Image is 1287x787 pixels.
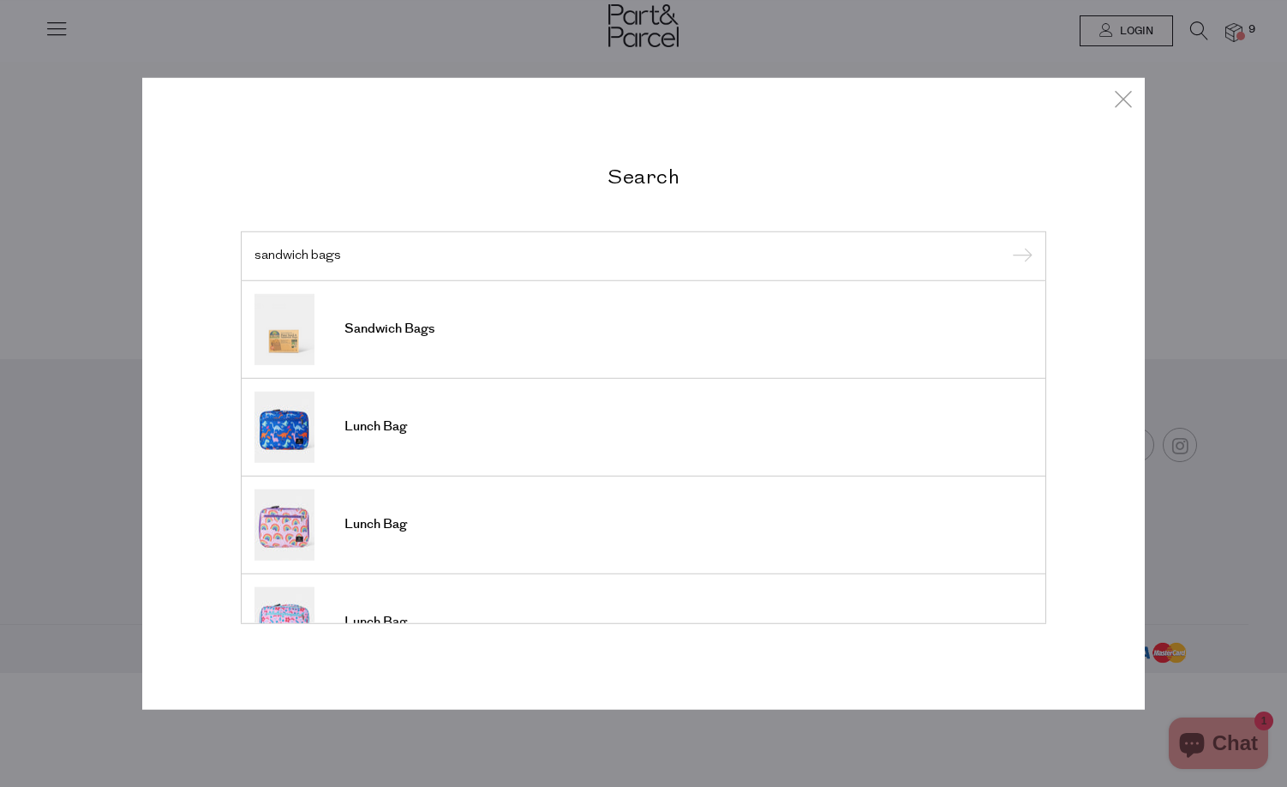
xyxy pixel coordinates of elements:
a: Lunch Bag [254,489,1033,560]
img: Sandwich Bags [254,293,314,364]
a: Sandwich Bags [254,293,1033,364]
span: Sandwich Bags [344,321,434,338]
a: Lunch Bag [254,586,1033,658]
span: Lunch Bag [344,418,407,436]
span: Lunch Bag [344,614,407,631]
img: Lunch Bag [254,391,314,462]
a: Lunch Bag [254,391,1033,462]
input: Search [254,249,1033,262]
span: Lunch Bag [344,516,407,533]
h2: Search [241,164,1046,189]
img: Lunch Bag [254,489,314,560]
img: Lunch Bag [254,586,314,658]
